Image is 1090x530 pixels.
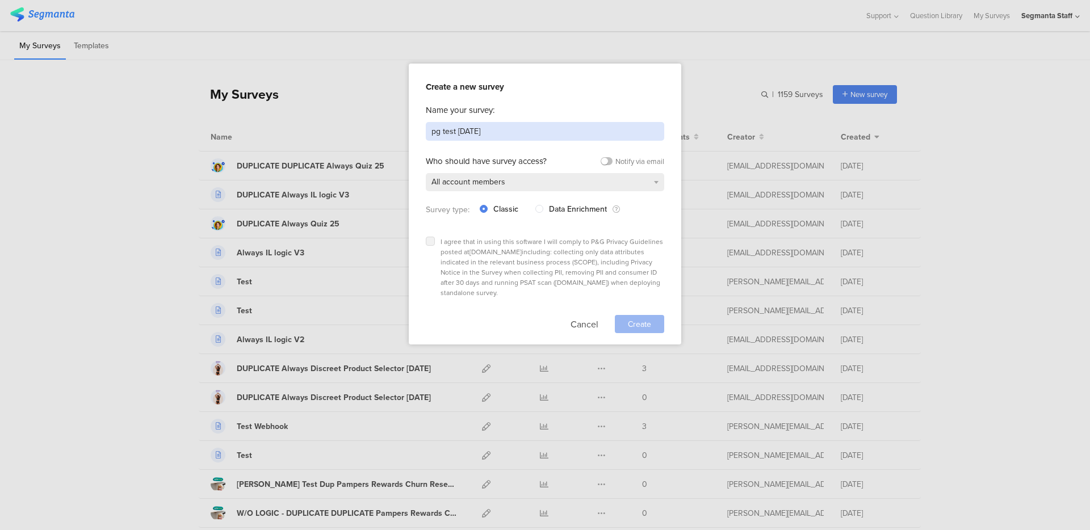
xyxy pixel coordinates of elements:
span: I agree that in using this software I will comply to P&G Privacy Guidelines posted at including: ... [441,237,663,298]
a: [DOMAIN_NAME] [555,277,607,288]
button: Cancel [571,315,598,333]
span: Classic [488,205,518,213]
div: Who should have survey access? [426,155,547,167]
span: Survey type: [426,204,469,216]
div: Notify via email [615,156,664,167]
span: All account members [431,176,505,188]
div: Name your survey: [426,104,664,116]
a: [DOMAIN_NAME] [469,247,522,257]
span: Data Enrichment [549,203,607,215]
div: Create a new survey [426,81,664,93]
